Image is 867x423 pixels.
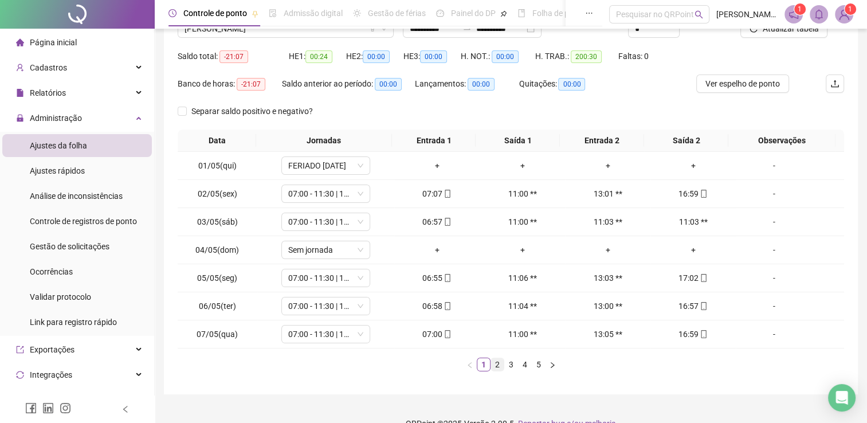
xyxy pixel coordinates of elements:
[788,9,799,19] span: notification
[492,50,519,63] span: 00:00
[399,300,475,312] div: 06:58
[30,63,67,72] span: Cadastros
[655,272,731,284] div: 17:02
[618,52,649,61] span: Faltas: 0
[399,272,475,284] div: 06:55
[30,242,109,251] span: Gestão de solicitações
[750,25,758,33] span: reload
[25,402,37,414] span: facebook
[357,331,364,338] span: down
[399,216,475,228] div: 06:57
[369,25,376,32] span: filter
[695,10,703,19] span: search
[733,134,831,147] span: Observações
[16,114,24,122] span: lock
[546,358,559,371] button: right
[30,217,137,226] span: Controle de registros de ponto
[121,405,130,413] span: left
[655,159,731,172] div: +
[282,77,415,91] div: Saldo anterior ao período:
[740,159,808,172] div: -
[237,78,265,91] span: -21:07
[740,216,808,228] div: -
[346,50,403,63] div: HE 2:
[549,362,556,369] span: right
[519,77,602,91] div: Quitações:
[699,302,708,310] span: mobile
[728,130,835,152] th: Observações
[368,9,426,18] span: Gestão de férias
[30,292,91,301] span: Validar protocolo
[288,241,363,258] span: Sem jornada
[195,245,239,254] span: 04/05(dom)
[197,330,238,339] span: 07/05(qua)
[468,78,495,91] span: 00:00
[442,218,452,226] span: mobile
[830,79,839,88] span: upload
[644,130,728,152] th: Saída 2
[403,50,461,63] div: HE 3:
[357,218,364,225] span: down
[442,274,452,282] span: mobile
[187,105,317,117] span: Separar saldo positivo e negativo?
[16,346,24,354] span: export
[546,358,559,371] li: Próxima página
[699,274,708,282] span: mobile
[570,159,646,172] div: +
[532,358,545,371] a: 5
[462,24,472,33] span: to
[16,64,24,72] span: user-add
[30,267,73,276] span: Ocorrências
[16,371,24,379] span: sync
[199,301,236,311] span: 06/05(ter)
[198,161,237,170] span: 01/05(qui)
[178,50,289,63] div: Saldo total:
[814,9,824,19] span: bell
[462,24,472,33] span: swap-right
[363,50,390,63] span: 00:00
[288,157,363,174] span: FERIADO DIA DO TRABALHADOR
[392,130,476,152] th: Entrada 1
[655,300,731,312] div: 16:57
[16,89,24,97] span: file
[585,9,593,17] span: ellipsis
[517,9,525,17] span: book
[197,217,238,226] span: 03/05(sáb)
[30,141,87,150] span: Ajustes da folha
[288,213,363,230] span: 07:00 - 11:30 | 13:00 - 17:00
[30,88,66,97] span: Relatórios
[845,3,856,15] sup: Atualize o seu contato no menu Meus Dados
[269,9,277,17] span: file-done
[357,303,364,310] span: down
[30,191,123,201] span: Análise de inconsistências
[375,78,402,91] span: 00:00
[740,244,808,256] div: -
[835,6,853,23] img: 88681
[288,326,363,343] span: 07:00 - 11:30 | 13:00 - 17:00
[399,159,475,172] div: +
[535,50,618,63] div: H. TRAB.:
[198,189,237,198] span: 02/05(sex)
[740,272,808,284] div: -
[357,275,364,281] span: down
[256,130,392,152] th: Jornadas
[30,38,77,47] span: Página inicial
[500,10,507,17] span: pushpin
[305,50,332,63] span: 00:24
[571,50,602,63] span: 200:30
[420,50,447,63] span: 00:00
[30,113,82,123] span: Administração
[504,358,518,371] li: 3
[357,162,364,169] span: down
[848,5,852,13] span: 1
[219,50,248,63] span: -21:07
[828,384,856,412] div: Open Intercom Messenger
[436,9,444,17] span: dashboard
[491,358,504,371] a: 2
[798,5,802,13] span: 1
[505,358,517,371] a: 3
[705,77,780,90] span: Ver espelho de ponto
[415,77,519,91] div: Lançamentos:
[463,358,477,371] button: left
